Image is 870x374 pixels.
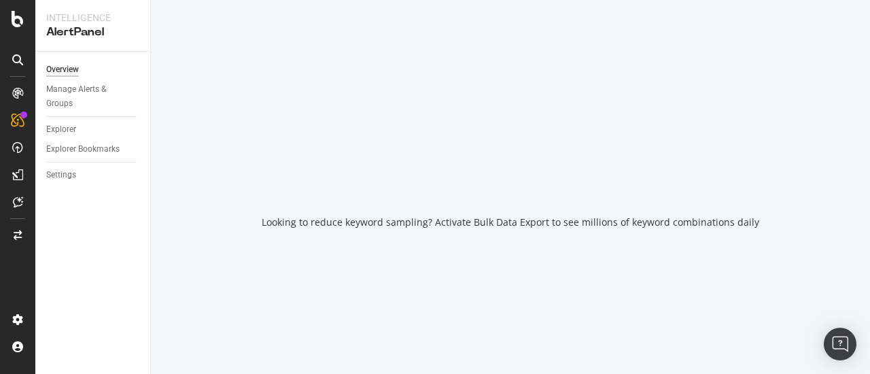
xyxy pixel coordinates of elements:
div: Intelligence [46,11,139,24]
div: Explorer [46,122,76,137]
a: Overview [46,63,141,77]
div: Overview [46,63,79,77]
div: Manage Alerts & Groups [46,82,128,111]
div: AlertPanel [46,24,139,40]
div: Settings [46,168,76,182]
a: Explorer Bookmarks [46,142,141,156]
div: Open Intercom Messenger [824,328,856,360]
div: Looking to reduce keyword sampling? Activate Bulk Data Export to see millions of keyword combinat... [262,216,759,229]
a: Settings [46,168,141,182]
div: Explorer Bookmarks [46,142,120,156]
div: animation [462,145,559,194]
a: Explorer [46,122,141,137]
a: Manage Alerts & Groups [46,82,141,111]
